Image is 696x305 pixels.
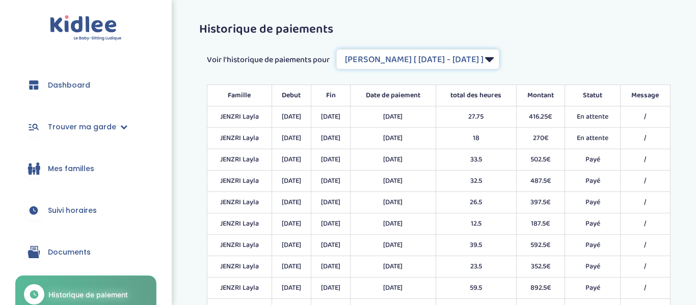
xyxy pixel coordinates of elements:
td: / [620,128,670,149]
h3: Historique de paiements [199,23,678,36]
td: 892.5€ [516,278,565,299]
td: [DATE] [272,256,311,278]
td: JENZRI Layla [207,128,272,149]
td: 27.75 [436,106,516,128]
td: JENZRI Layla [207,256,272,278]
td: [DATE] [272,171,311,192]
th: Debut [272,85,311,106]
td: 26.5 [436,192,516,213]
td: 12.5 [436,213,516,235]
td: [DATE] [311,192,351,213]
td: Payé [565,171,621,192]
td: / [620,256,670,278]
td: [DATE] [351,256,436,278]
a: Trouver ma garde [15,108,156,145]
td: / [620,106,670,128]
span: Dashboard [48,80,90,91]
td: [DATE] [272,213,311,235]
a: Suivi horaires [15,192,156,229]
span: Mes familles [48,163,94,174]
td: 416.25€ [516,106,565,128]
td: / [620,235,670,256]
td: 187.5€ [516,213,565,235]
td: Payé [565,213,621,235]
td: [DATE] [351,278,436,299]
td: JENZRI Layla [207,278,272,299]
td: 487.5€ [516,171,565,192]
td: [DATE] [311,149,351,171]
a: Dashboard [15,67,156,103]
td: [DATE] [272,149,311,171]
td: 39.5 [436,235,516,256]
td: [DATE] [351,192,436,213]
a: Documents [15,234,156,270]
td: / [620,278,670,299]
span: Suivi horaires [48,205,97,216]
th: total des heures [436,85,516,106]
td: / [620,149,670,171]
td: [DATE] [272,235,311,256]
td: 502.5€ [516,149,565,171]
td: 270€ [516,128,565,149]
td: Payé [565,256,621,278]
td: 33.5 [436,149,516,171]
img: logo.svg [50,15,122,41]
td: Payé [565,149,621,171]
td: [DATE] [351,128,436,149]
td: / [620,171,670,192]
td: JENZRI Layla [207,149,272,171]
td: Payé [565,235,621,256]
td: 397.5€ [516,192,565,213]
td: 59.5 [436,278,516,299]
td: [DATE] [272,278,311,299]
td: Payé [565,278,621,299]
td: [DATE] [311,213,351,235]
td: JENZRI Layla [207,106,272,128]
td: [DATE] [351,106,436,128]
td: 23.5 [436,256,516,278]
td: [DATE] [272,106,311,128]
a: Mes familles [15,150,156,187]
td: [DATE] [311,256,351,278]
td: [DATE] [311,278,351,299]
span: Historique de paiement [48,289,128,300]
span: Voir l'historique de paiements pour [207,54,330,66]
td: En attente [565,128,621,149]
td: [DATE] [272,128,311,149]
td: JENZRI Layla [207,213,272,235]
td: [DATE] [351,149,436,171]
th: Date de paiement [351,85,436,106]
td: [DATE] [351,213,436,235]
th: Message [620,85,670,106]
td: 592.5€ [516,235,565,256]
td: [DATE] [311,128,351,149]
td: JENZRI Layla [207,235,272,256]
td: 32.5 [436,171,516,192]
td: En attente [565,106,621,128]
td: 352.5€ [516,256,565,278]
span: Trouver ma garde [48,122,116,132]
td: JENZRI Layla [207,192,272,213]
td: [DATE] [311,171,351,192]
td: JENZRI Layla [207,171,272,192]
td: / [620,213,670,235]
th: Fin [311,85,351,106]
td: [DATE] [351,171,436,192]
th: Famille [207,85,272,106]
td: [DATE] [311,235,351,256]
td: 18 [436,128,516,149]
td: [DATE] [272,192,311,213]
td: [DATE] [311,106,351,128]
th: Montant [516,85,565,106]
td: [DATE] [351,235,436,256]
td: / [620,192,670,213]
span: Documents [48,247,91,258]
th: Statut [565,85,621,106]
td: Payé [565,192,621,213]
